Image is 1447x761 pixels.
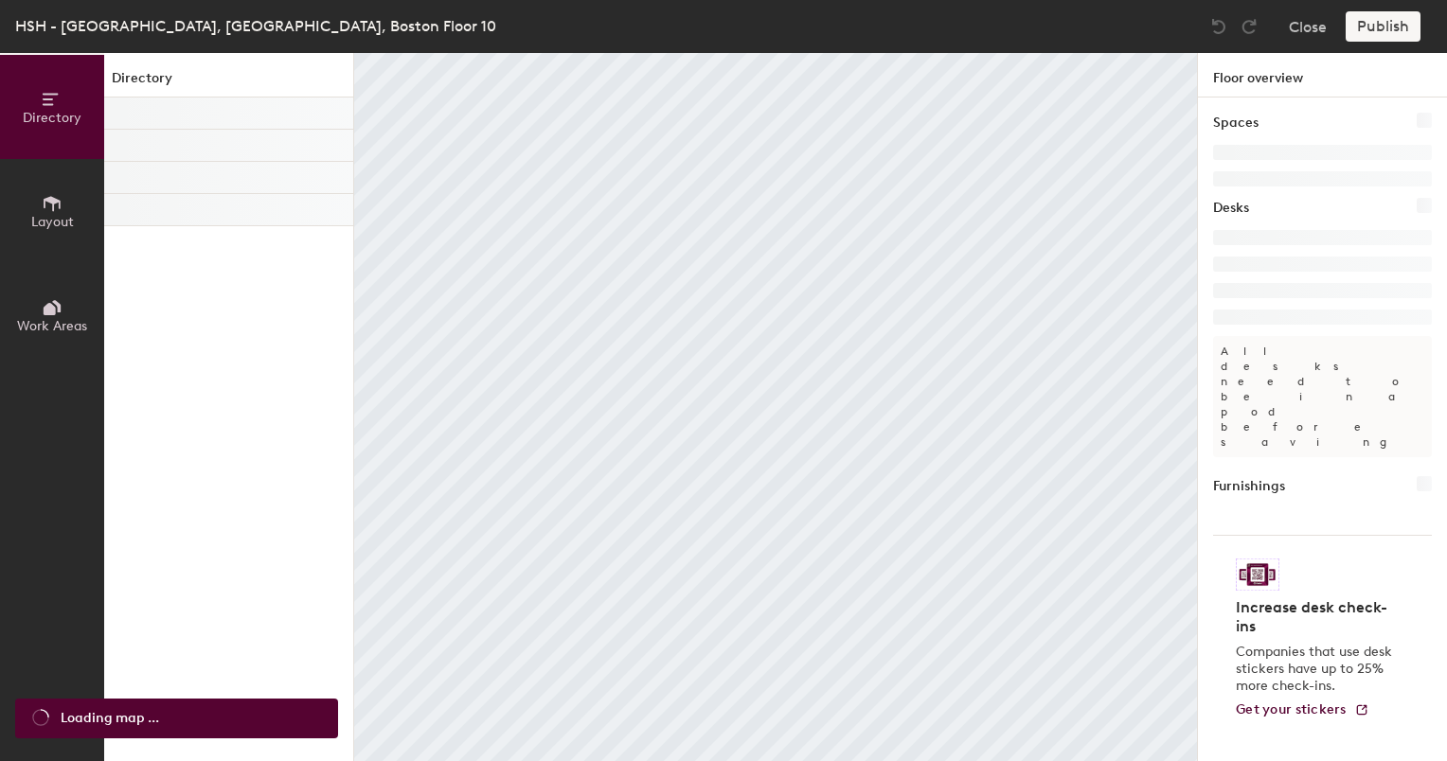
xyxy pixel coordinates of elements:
h1: Furnishings [1213,476,1285,497]
h1: Directory [104,68,353,97]
a: Get your stickers [1236,702,1369,718]
h1: Desks [1213,198,1249,219]
img: Undo [1209,17,1228,36]
span: Loading map ... [61,708,159,729]
p: Companies that use desk stickers have up to 25% more check-ins. [1236,644,1398,695]
div: HSH - [GEOGRAPHIC_DATA], [GEOGRAPHIC_DATA], Boston Floor 10 [15,14,496,38]
span: Directory [23,110,81,126]
button: Close [1289,11,1327,42]
canvas: Map [354,53,1197,761]
h1: Spaces [1213,113,1259,133]
span: Work Areas [17,318,87,334]
span: Get your stickers [1236,701,1347,717]
p: All desks need to be in a pod before saving [1213,336,1432,457]
span: Layout [31,214,74,230]
img: Redo [1240,17,1259,36]
h1: Floor overview [1198,53,1447,97]
img: Sticker logo [1236,558,1279,591]
h4: Increase desk check-ins [1236,598,1398,636]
